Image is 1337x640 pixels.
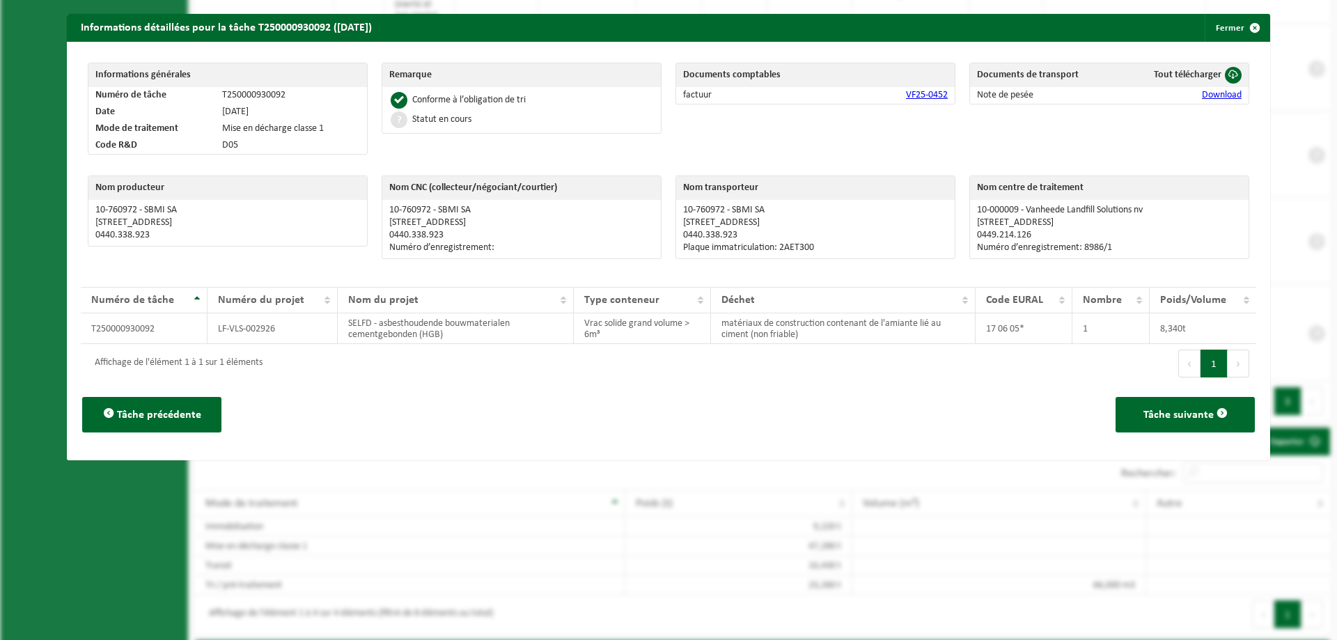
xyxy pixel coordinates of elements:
span: Code EURAL [986,295,1043,306]
button: Tâche suivante [1116,397,1255,432]
span: Tâche précédente [117,409,201,421]
th: Informations générales [88,63,367,87]
span: Numéro de tâche [91,295,174,306]
td: SELFD - asbesthoudende bouwmaterialen cementgebonden (HGB) [338,313,574,344]
p: Numéro d’enregistrement: [389,242,654,253]
a: VF25-0452 [906,90,948,100]
td: Code R&D [88,137,215,154]
p: Numéro d’enregistrement: 8986/1 [977,242,1242,253]
div: Affichage de l'élément 1 à 1 sur 1 éléments [88,351,263,376]
span: Type conteneur [584,295,659,306]
th: Remarque [382,63,661,87]
p: [STREET_ADDRESS] [389,217,654,228]
td: Note de pesée [970,87,1118,104]
a: Download [1202,90,1242,100]
p: [STREET_ADDRESS] [977,217,1242,228]
p: 0449.214.126 [977,230,1242,241]
td: 17 06 05* [976,313,1073,344]
td: T250000930092 [215,87,367,104]
td: LF-VLS-002926 [208,313,338,344]
th: Nom centre de traitement [970,176,1249,200]
span: Poids/Volume [1160,295,1226,306]
span: Numéro du projet [218,295,304,306]
p: [STREET_ADDRESS] [683,217,948,228]
th: Nom producteur [88,176,367,200]
td: 1 [1072,313,1149,344]
button: 1 [1201,350,1228,377]
span: Déchet [721,295,755,306]
td: D05 [215,137,367,154]
span: Tout télécharger [1154,70,1221,80]
p: 10-000009 - Vanheede Landfill Solutions nv [977,205,1242,216]
p: 0440.338.923 [683,230,948,241]
button: Tâche précédente [82,397,221,432]
span: Nombre [1083,295,1122,306]
p: 10-760972 - SBMI SA [683,205,948,216]
p: 10-760972 - SBMI SA [95,205,360,216]
p: [STREET_ADDRESS] [95,217,360,228]
th: Documents comptables [676,63,955,87]
th: Nom transporteur [676,176,955,200]
button: Fermer [1205,14,1269,42]
td: Date [88,104,215,120]
h2: Informations détaillées pour la tâche T250000930092 ([DATE]) [67,14,386,40]
div: Statut en cours [412,115,471,125]
p: 10-760972 - SBMI SA [389,205,654,216]
td: T250000930092 [81,313,208,344]
button: Previous [1178,350,1201,377]
td: Mode de traitement [88,120,215,137]
div: Conforme à l’obligation de tri [412,95,526,105]
td: 8,340t [1150,313,1256,344]
td: [DATE] [215,104,367,120]
p: Plaque immatriculation: 2AET300 [683,242,948,253]
span: Nom du projet [348,295,419,306]
td: factuur [676,87,797,104]
button: Next [1228,350,1249,377]
th: Nom CNC (collecteur/négociant/courtier) [382,176,661,200]
span: Tâche suivante [1143,409,1214,421]
p: 0440.338.923 [389,230,654,241]
th: Documents de transport [970,63,1118,87]
td: Numéro de tâche [88,87,215,104]
td: Mise en décharge classe 1 [215,120,367,137]
p: 0440.338.923 [95,230,360,241]
td: matériaux de construction contenant de l'amiante lié au ciment (non friable) [711,313,976,344]
td: Vrac solide grand volume > 6m³ [574,313,711,344]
